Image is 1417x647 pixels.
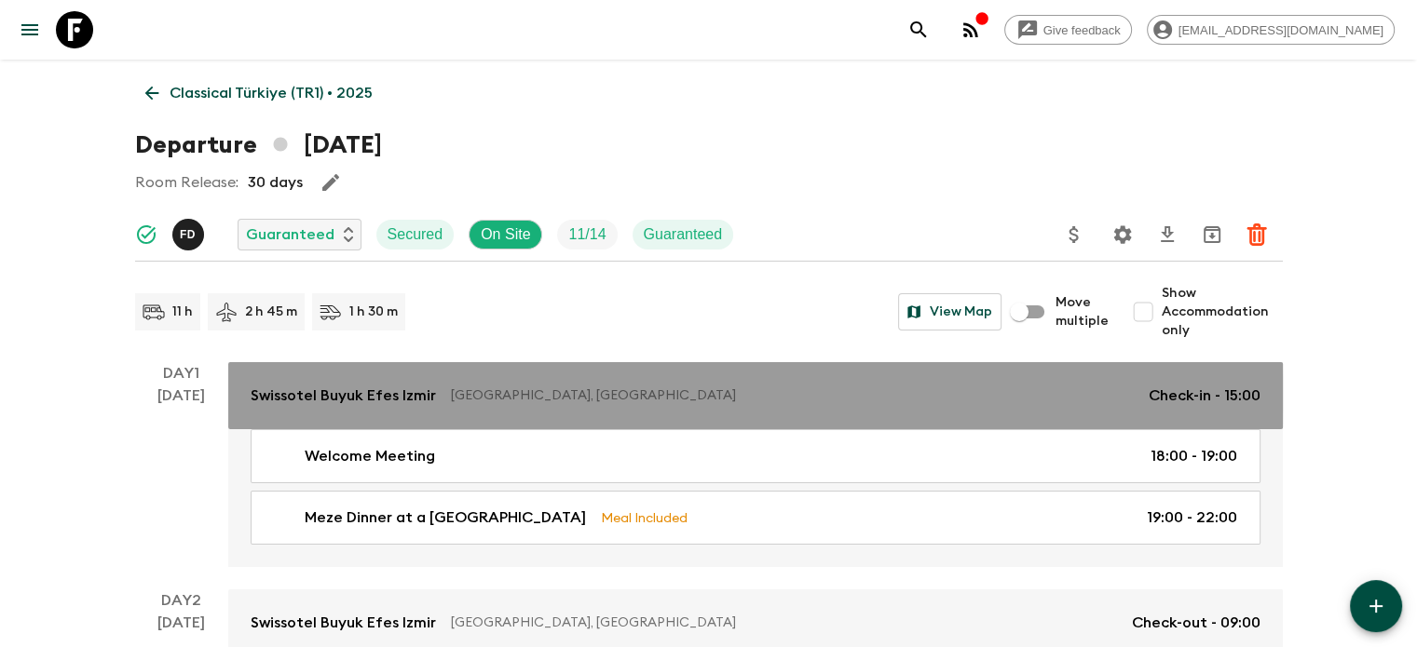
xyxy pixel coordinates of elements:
div: Trip Fill [557,220,617,249]
p: On Site [481,223,530,246]
p: Meal Included [601,507,688,528]
span: Give feedback [1033,23,1131,37]
p: Swissotel Buyuk Efes Izmir [251,384,436,407]
p: 1 h 30 m [349,303,398,321]
button: search adventures [900,11,937,48]
p: 18:00 - 19:00 [1151,445,1237,467]
a: Classical Türkiye (TR1) • 2025 [135,74,383,112]
p: 2 h 45 m [245,303,297,321]
p: 11 h [172,303,193,321]
p: Welcome Meeting [305,445,435,467]
a: Swissotel Buyuk Efes Izmir[GEOGRAPHIC_DATA], [GEOGRAPHIC_DATA]Check-in - 15:00 [228,362,1283,429]
p: 19:00 - 22:00 [1147,506,1237,529]
button: menu [11,11,48,48]
p: Guaranteed [246,223,334,246]
button: FD [172,219,208,250]
p: F D [180,227,196,242]
div: [EMAIL_ADDRESS][DOMAIN_NAME] [1147,15,1395,45]
button: Update Price, Early Bird Discount and Costs [1056,216,1093,253]
p: Check-in - 15:00 [1149,384,1260,407]
button: Download CSV [1149,216,1186,253]
p: 30 days [248,171,303,194]
p: Secured [388,223,443,246]
span: [EMAIL_ADDRESS][DOMAIN_NAME] [1168,23,1394,37]
p: [GEOGRAPHIC_DATA], [GEOGRAPHIC_DATA] [451,613,1117,632]
span: Fatih Develi [172,224,208,239]
p: Day 1 [135,362,228,384]
p: Check-out - 09:00 [1132,612,1260,634]
button: Settings [1104,216,1141,253]
p: Day 2 [135,589,228,612]
button: View Map [898,293,1001,330]
p: Classical Türkiye (TR1) • 2025 [170,82,373,104]
div: [DATE] [157,384,205,567]
div: Secured [376,220,455,249]
div: On Site [469,220,542,249]
a: Give feedback [1004,15,1132,45]
p: [GEOGRAPHIC_DATA], [GEOGRAPHIC_DATA] [451,386,1134,405]
p: 11 / 14 [568,223,606,246]
p: Meze Dinner at a [GEOGRAPHIC_DATA] [305,506,586,529]
button: Delete [1238,216,1275,253]
a: Welcome Meeting18:00 - 19:00 [251,429,1260,483]
p: Room Release: [135,171,238,194]
button: Archive (Completed, Cancelled or Unsynced Departures only) [1193,216,1231,253]
p: Swissotel Buyuk Efes Izmir [251,612,436,634]
h1: Departure [DATE] [135,127,382,164]
a: Meze Dinner at a [GEOGRAPHIC_DATA]Meal Included19:00 - 22:00 [251,491,1260,545]
span: Move multiple [1056,293,1110,330]
svg: Synced Successfully [135,223,157,246]
span: Show Accommodation only [1162,284,1283,340]
p: Guaranteed [644,223,723,246]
